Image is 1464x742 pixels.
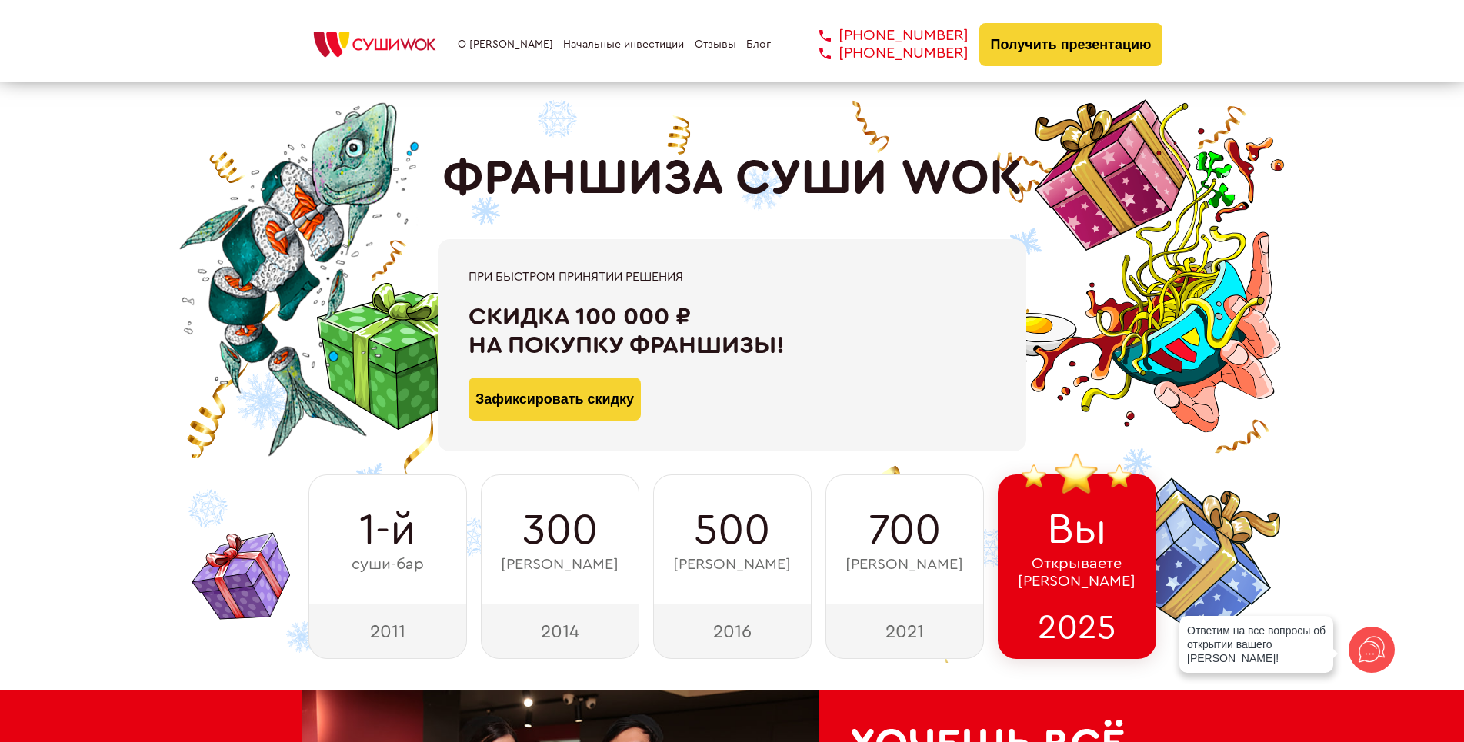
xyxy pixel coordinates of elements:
span: [PERSON_NAME] [673,556,791,574]
div: При быстром принятии решения [469,270,995,284]
div: Скидка 100 000 ₽ на покупку франшизы! [469,303,995,360]
span: суши-бар [352,556,424,574]
span: [PERSON_NAME] [845,556,963,574]
a: Отзывы [695,38,736,51]
img: СУШИWOK [302,28,448,62]
div: 2014 [481,604,639,659]
span: 1-й [359,506,415,555]
span: 300 [522,506,598,555]
h1: ФРАНШИЗА СУШИ WOK [442,150,1022,207]
div: 2011 [308,604,467,659]
a: О [PERSON_NAME] [458,38,553,51]
a: [PHONE_NUMBER] [796,45,969,62]
div: 2016 [653,604,812,659]
a: [PHONE_NUMBER] [796,27,969,45]
span: Вы [1047,505,1107,554]
a: Блог [746,38,771,51]
a: Начальные инвестиции [563,38,684,51]
span: 700 [869,506,941,555]
span: Открываете [PERSON_NAME] [1018,555,1136,591]
div: 2021 [825,604,984,659]
button: Получить презентацию [979,23,1163,66]
div: 2025 [998,604,1156,659]
span: 500 [694,506,770,555]
div: Ответим на все вопросы об открытии вашего [PERSON_NAME]! [1179,616,1333,673]
span: [PERSON_NAME] [501,556,619,574]
button: Зафиксировать скидку [469,378,641,421]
